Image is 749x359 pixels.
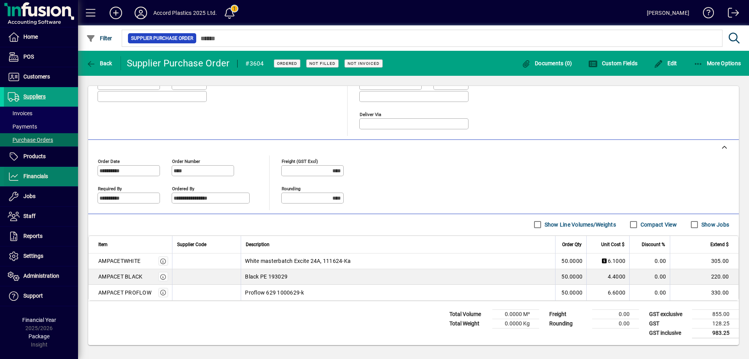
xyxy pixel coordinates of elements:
[245,57,264,70] div: #3604
[692,328,739,338] td: 983.25
[4,266,78,286] a: Administration
[520,56,574,70] button: Documents (0)
[84,31,114,45] button: Filter
[23,173,48,179] span: Financials
[8,123,37,130] span: Payments
[23,213,35,219] span: Staff
[8,110,32,116] span: Invoices
[645,309,692,319] td: GST exclusive
[592,319,639,328] td: 0.00
[28,333,50,339] span: Package
[98,273,142,280] div: AMPACET BLACK
[555,285,586,300] td: 50.0000
[23,293,43,299] span: Support
[78,56,121,70] app-page-header-button: Back
[545,309,592,319] td: Freight
[710,240,729,249] span: Extend $
[98,158,120,164] mat-label: Order date
[246,240,270,249] span: Description
[245,289,304,296] span: Proflow 629 1000629-k
[8,137,53,143] span: Purchase Orders
[84,56,114,70] button: Back
[445,309,492,319] td: Total Volume
[127,57,230,70] div: Supplier Purchase Order
[545,319,592,328] td: Rounding
[309,61,335,66] span: Not Filled
[543,221,616,229] label: Show Line Volumes/Weights
[645,319,692,328] td: GST
[23,93,46,100] span: Suppliers
[177,240,206,249] span: Supplier Code
[103,6,128,20] button: Add
[172,186,194,191] mat-label: Ordered by
[670,254,738,269] td: 305.00
[172,158,200,164] mat-label: Order number
[645,328,692,338] td: GST inclusive
[131,34,193,42] span: Supplier Purchase Order
[670,285,738,300] td: 330.00
[555,269,586,285] td: 50.0000
[586,254,629,269] td: 6.1000
[23,153,46,159] span: Products
[4,120,78,133] a: Payments
[22,317,56,323] span: Financial Year
[23,54,34,60] span: POS
[692,319,739,328] td: 128.25
[654,60,677,66] span: Edit
[629,254,670,269] td: 0.00
[555,254,586,269] td: 50.0000
[722,2,739,27] a: Logout
[692,309,739,319] td: 855.00
[98,257,140,265] div: AMPACETWHITE
[4,207,78,226] a: Staff
[4,227,78,246] a: Reports
[348,61,380,66] span: Not Invoiced
[4,107,78,120] a: Invoices
[153,7,217,19] div: Accord Plastics 2025 Ltd.
[445,319,492,328] td: Total Weight
[4,246,78,266] a: Settings
[23,253,43,259] span: Settings
[282,158,318,164] mat-label: Freight (GST excl)
[629,285,670,300] td: 0.00
[694,60,741,66] span: More Options
[282,186,300,191] mat-label: Rounding
[23,273,59,279] span: Administration
[586,269,629,285] td: 4.4000
[586,285,629,300] td: 6.6000
[562,240,582,249] span: Order Qty
[670,269,738,285] td: 220.00
[4,47,78,67] a: POS
[639,221,677,229] label: Compact View
[4,167,78,186] a: Financials
[23,193,35,199] span: Jobs
[23,233,43,239] span: Reports
[592,309,639,319] td: 0.00
[128,6,153,20] button: Profile
[4,187,78,206] a: Jobs
[98,289,151,296] div: AMPACET PROFLOW
[692,56,743,70] button: More Options
[697,2,714,27] a: Knowledge Base
[4,286,78,306] a: Support
[642,240,665,249] span: Discount %
[86,60,112,66] span: Back
[700,221,729,229] label: Show Jobs
[23,34,38,40] span: Home
[4,133,78,146] a: Purchase Orders
[588,60,637,66] span: Custom Fields
[522,60,572,66] span: Documents (0)
[98,240,108,249] span: Item
[98,186,122,191] mat-label: Required by
[245,273,288,280] span: Black PE 193029
[652,56,679,70] button: Edit
[629,269,670,285] td: 0.00
[586,56,639,70] button: Custom Fields
[360,111,381,117] mat-label: Deliver via
[4,27,78,47] a: Home
[23,73,50,80] span: Customers
[647,7,689,19] div: [PERSON_NAME]
[277,61,297,66] span: Ordered
[86,35,112,41] span: Filter
[4,147,78,166] a: Products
